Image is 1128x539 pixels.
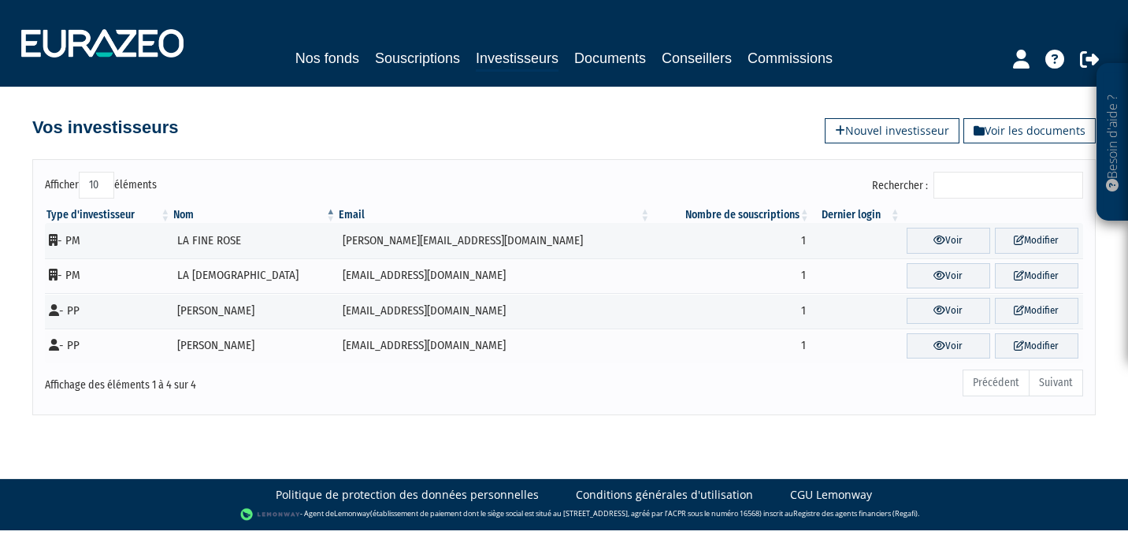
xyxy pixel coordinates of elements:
[334,509,370,519] a: Lemonway
[45,329,172,364] td: - PP
[45,293,172,329] td: - PP
[79,172,114,199] select: Afficheréléments
[574,47,646,69] a: Documents
[337,223,651,258] td: [PERSON_NAME][EMAIL_ADDRESS][DOMAIN_NAME]
[963,118,1096,143] a: Voir les documents
[651,329,811,364] td: 1
[576,487,753,503] a: Conditions générales d'utilisation
[45,258,172,294] td: - PM
[45,172,157,199] label: Afficher éléments
[295,47,359,69] a: Nos fonds
[375,47,460,69] a: Souscriptions
[172,207,337,223] th: Nom : activer pour trier la colonne par ordre d&eacute;croissant
[790,487,872,503] a: CGU Lemonway
[748,47,833,69] a: Commissions
[21,29,184,58] img: 1732889491-logotype_eurazeo_blanc_rvb.png
[902,207,1083,223] th: &nbsp;
[32,118,178,137] h4: Vos investisseurs
[907,333,990,359] a: Voir
[995,333,1078,359] a: Modifier
[172,329,337,364] td: [PERSON_NAME]
[907,263,990,289] a: Voir
[476,47,558,72] a: Investisseurs
[172,293,337,329] td: [PERSON_NAME]
[651,207,811,223] th: Nombre de souscriptions : activer pour trier la colonne par ordre croissant
[907,298,990,324] a: Voir
[172,258,337,294] td: LA [DEMOGRAPHIC_DATA]
[45,223,172,258] td: - PM
[872,172,1083,199] label: Rechercher :
[933,172,1083,199] input: Rechercher :
[651,258,811,294] td: 1
[337,293,651,329] td: [EMAIL_ADDRESS][DOMAIN_NAME]
[337,258,651,294] td: [EMAIL_ADDRESS][DOMAIN_NAME]
[811,207,902,223] th: Dernier login : activer pour trier la colonne par ordre croissant
[276,487,539,503] a: Politique de protection des données personnelles
[662,47,732,69] a: Conseillers
[995,263,1078,289] a: Modifier
[16,507,1112,522] div: - Agent de (établissement de paiement dont le siège social est situé au [STREET_ADDRESS], agréé p...
[1104,72,1122,214] p: Besoin d'aide ?
[907,228,990,254] a: Voir
[995,298,1078,324] a: Modifier
[793,509,918,519] a: Registre des agents financiers (Regafi)
[651,293,811,329] td: 1
[995,228,1078,254] a: Modifier
[45,368,464,393] div: Affichage des éléments 1 à 4 sur 4
[651,223,811,258] td: 1
[172,223,337,258] td: LA FINE ROSE
[337,329,651,364] td: [EMAIL_ADDRESS][DOMAIN_NAME]
[45,207,172,223] th: Type d'investisseur : activer pour trier la colonne par ordre croissant
[337,207,651,223] th: Email : activer pour trier la colonne par ordre croissant
[825,118,959,143] a: Nouvel investisseur
[240,507,301,522] img: logo-lemonway.png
